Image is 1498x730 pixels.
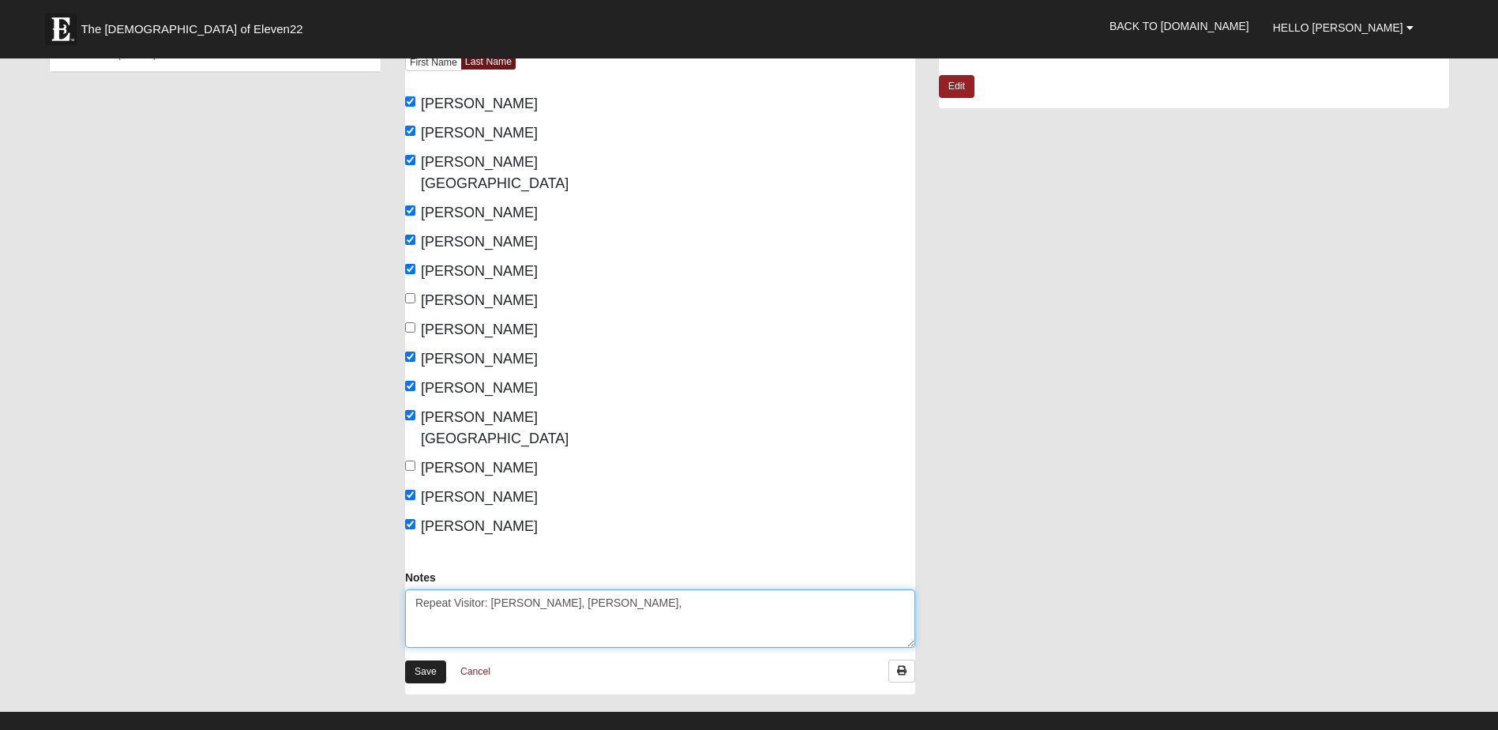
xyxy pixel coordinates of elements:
[81,21,302,37] span: The [DEMOGRAPHIC_DATA] of Eleven22
[405,205,415,216] input: [PERSON_NAME]
[421,322,538,337] span: [PERSON_NAME]
[405,410,415,420] input: [PERSON_NAME][GEOGRAPHIC_DATA]
[37,6,353,45] a: The [DEMOGRAPHIC_DATA] of Eleven22
[421,518,538,534] span: [PERSON_NAME]
[421,263,538,279] span: [PERSON_NAME]
[405,660,446,683] a: Save
[405,264,415,274] input: [PERSON_NAME]
[405,519,415,529] input: [PERSON_NAME]
[1098,6,1261,46] a: Back to [DOMAIN_NAME]
[405,155,415,165] input: [PERSON_NAME][GEOGRAPHIC_DATA]
[421,96,538,111] span: [PERSON_NAME]
[421,292,538,308] span: [PERSON_NAME]
[405,126,415,136] input: [PERSON_NAME]
[405,235,415,245] input: [PERSON_NAME]
[421,409,569,446] span: [PERSON_NAME][GEOGRAPHIC_DATA]
[421,154,569,191] span: [PERSON_NAME][GEOGRAPHIC_DATA]
[461,55,516,70] a: Last Name
[45,13,77,45] img: Eleven22 logo
[421,205,538,220] span: [PERSON_NAME]
[405,461,415,471] input: [PERSON_NAME]
[450,660,501,684] a: Cancel
[405,293,415,303] input: [PERSON_NAME]
[405,322,415,333] input: [PERSON_NAME]
[421,380,538,396] span: [PERSON_NAME]
[421,234,538,250] span: [PERSON_NAME]
[405,352,415,362] input: [PERSON_NAME]
[939,75,974,98] a: Edit
[1261,8,1425,47] a: Hello [PERSON_NAME]
[405,55,462,71] a: First Name
[888,660,915,683] a: Print Attendance Roster
[421,351,538,367] span: [PERSON_NAME]
[405,96,415,107] input: [PERSON_NAME]
[421,460,538,476] span: [PERSON_NAME]
[1273,21,1403,34] span: Hello [PERSON_NAME]
[421,125,538,141] span: [PERSON_NAME]
[405,381,415,391] input: [PERSON_NAME]
[405,570,436,585] label: Notes
[421,489,538,505] span: [PERSON_NAME]
[405,490,415,500] input: [PERSON_NAME]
